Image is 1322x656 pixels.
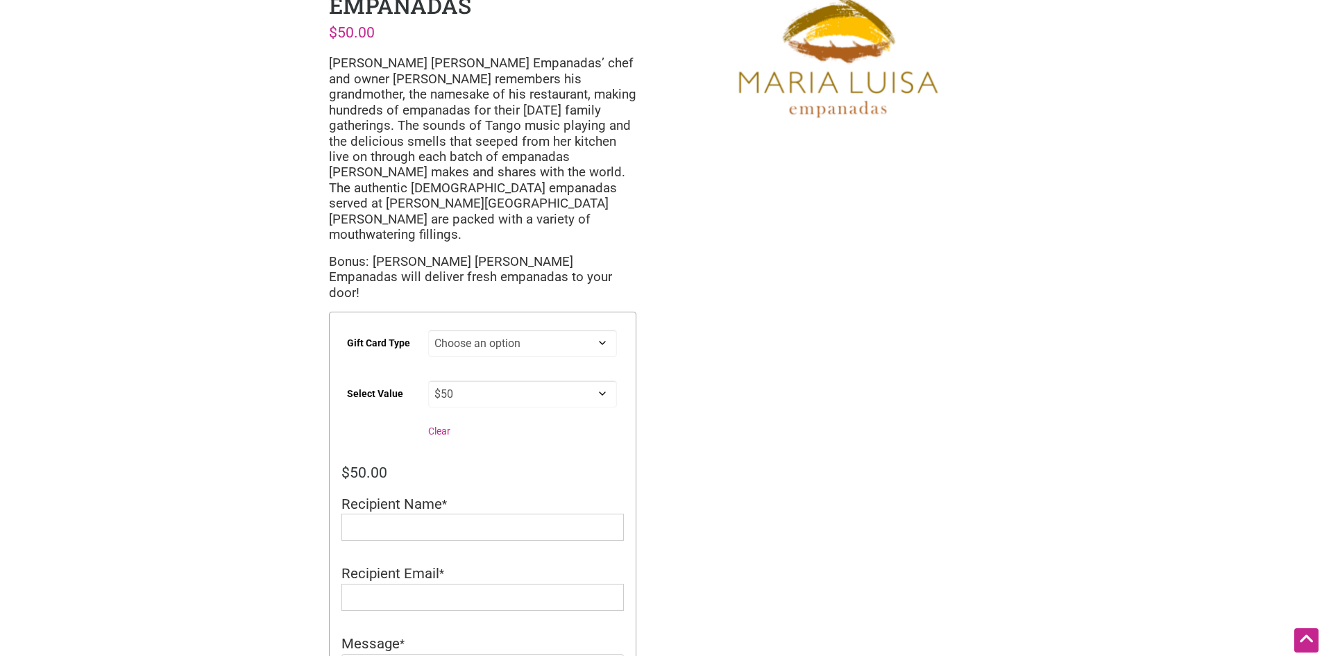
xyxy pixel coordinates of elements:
[428,426,450,437] a: Clear options
[329,24,375,41] bdi: 50.00
[347,328,410,359] label: Gift Card Type
[341,464,350,481] span: $
[341,496,442,512] span: Recipient Name
[329,254,636,301] p: Bonus: [PERSON_NAME] [PERSON_NAME] Empanadas will deliver fresh empanadas to your door!
[1294,628,1319,653] div: Scroll Back to Top
[329,24,337,41] span: $
[341,514,624,541] input: Recipient Name
[329,56,636,242] span: [PERSON_NAME] [PERSON_NAME] Empanadas’ chef and owner [PERSON_NAME] remembers his grandmother, th...
[341,464,387,481] bdi: 50.00
[341,565,439,582] span: Recipient Email
[341,635,400,652] span: Message
[347,378,403,410] label: Select Value
[341,584,624,611] input: Recipient Email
